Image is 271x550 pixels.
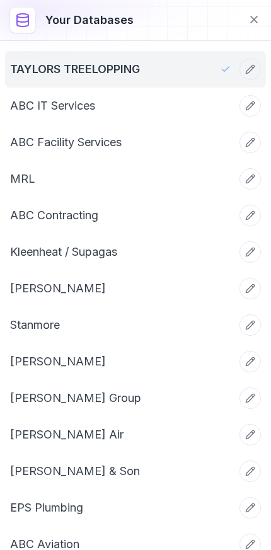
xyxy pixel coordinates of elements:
[10,316,231,334] a: Stanmore
[10,462,231,480] a: [PERSON_NAME] & Son
[10,134,231,151] a: ABC Facility Services
[10,60,231,78] a: TAYLORS TREELOPPING
[10,426,231,444] a: [PERSON_NAME] Air
[10,170,231,188] a: MRL
[10,389,231,407] a: [PERSON_NAME] Group
[10,353,231,370] a: [PERSON_NAME]
[10,97,231,115] a: ABC IT Services
[45,11,134,29] h3: Your databases
[10,243,231,261] a: Kleenheat / Supagas
[10,280,231,297] a: [PERSON_NAME]
[10,207,231,224] a: ABC Contracting
[10,499,231,517] a: EPS Plumbing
